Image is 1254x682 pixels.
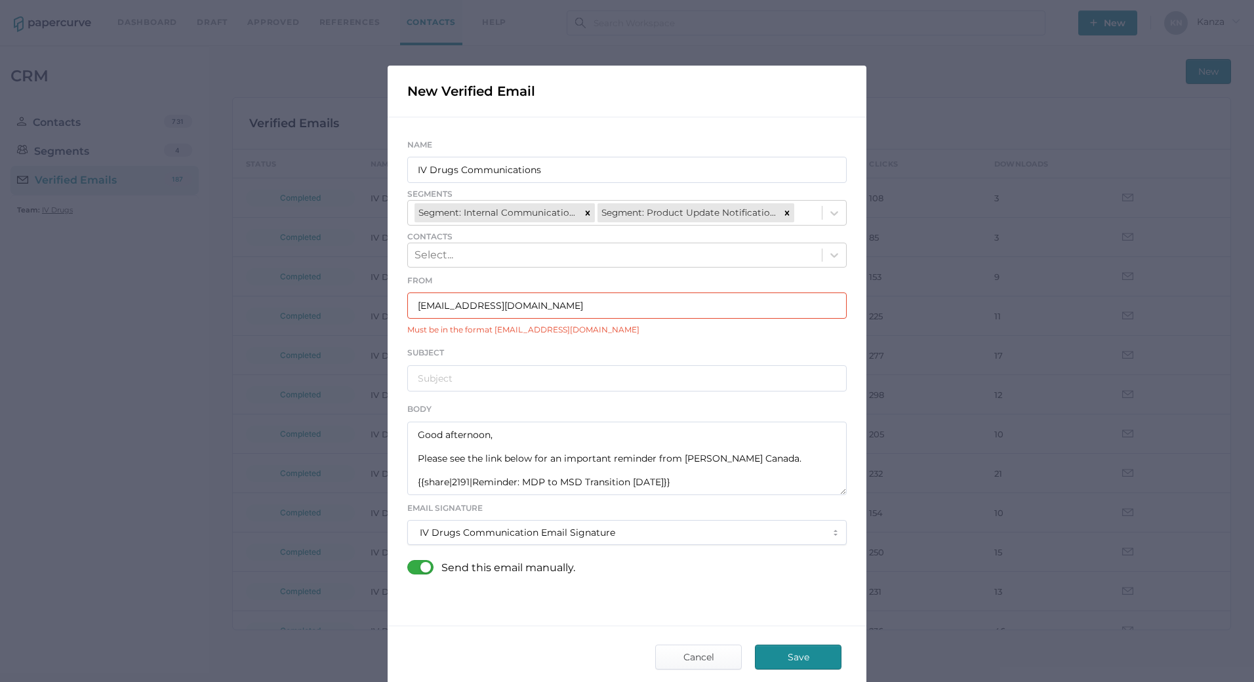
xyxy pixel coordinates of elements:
span: Save [767,645,829,669]
button: Save [755,645,841,670]
span: Subject [407,348,444,357]
input: Name [407,157,847,183]
p: Must be in the format [EMAIL_ADDRESS][DOMAIN_NAME] [407,323,847,337]
div: Segment: Internal Communications [415,203,580,222]
input: Subject [407,365,847,391]
span: Segments [407,188,847,200]
span: Body [407,404,432,414]
input: name@company.com [407,292,847,319]
button: IV Drugs Communication Email Signature [407,520,847,545]
span: Name [407,140,432,150]
div: Segment: Product Update Notifications [597,203,780,222]
div: Select... [415,248,453,262]
button: Cancel [655,645,742,670]
div: IV Drugs Communication Email Signature [420,527,826,538]
span: Cancel [668,645,729,669]
span: Contacts [407,231,847,243]
span: From [407,275,432,285]
div: New Verified Email [388,66,866,117]
p: Send this email manually. [441,561,575,575]
span: Email Signature [407,503,483,513]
